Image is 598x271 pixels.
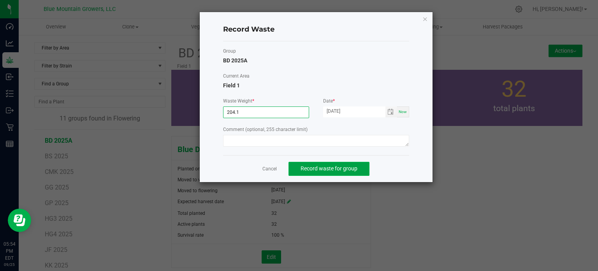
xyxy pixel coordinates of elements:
h4: Record Waste [223,25,409,35]
span: Toggle calendar [385,106,397,117]
label: Date [323,97,409,105]
span: BD 2025A [223,57,247,64]
iframe: Resource center [8,209,31,232]
span: Record waste for group [301,165,357,172]
input: Date [323,106,385,116]
span: Field 1 [223,82,240,89]
span: Now [399,110,407,114]
label: Current Area [223,73,409,80]
button: Record waste for group [288,162,369,176]
label: Comment (optional, 255 character limit) [223,126,409,133]
a: Cancel [262,166,277,172]
label: Waste Weight [223,97,309,105]
label: Group [223,48,409,55]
